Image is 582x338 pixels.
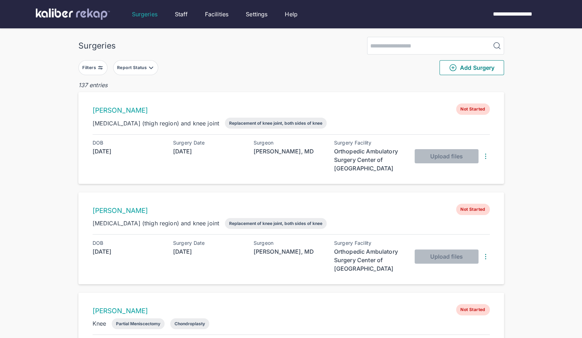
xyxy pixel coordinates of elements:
a: Settings [246,10,267,18]
img: PlusCircleGreen.5fd88d77.svg [449,63,457,72]
div: Surgery Facility [334,140,405,146]
div: [DATE] [173,147,244,156]
div: Orthopedic Ambulatory Surgery Center of [GEOGRAPHIC_DATA] [334,147,405,173]
span: Not Started [456,304,489,315]
span: Not Started [456,204,489,215]
img: DotsThreeVertical.31cb0eda.svg [481,152,490,160]
div: DOB [93,240,163,246]
span: Upload files [430,253,462,260]
div: Orthopedic Ambulatory Surgery Center of [GEOGRAPHIC_DATA] [334,247,405,273]
div: [DATE] [93,147,163,156]
div: 137 entries [78,81,504,89]
div: Surgeon [254,240,325,246]
div: Replacement of knee joint, both sides of knee [229,120,322,126]
img: kaliber labs logo [36,9,110,20]
button: Report Status [113,60,158,75]
img: MagnifyingGlass.1dc66aab.svg [493,41,501,50]
div: DOB [93,140,163,146]
img: DotsThreeVertical.31cb0eda.svg [481,252,490,261]
button: Upload files [415,149,478,163]
a: Help [285,10,298,18]
span: Upload files [430,153,462,160]
div: [DATE] [93,247,163,256]
div: Surgeries [78,41,116,51]
div: [PERSON_NAME], MD [254,247,325,256]
div: Chondroplasty [174,321,205,326]
div: [DATE] [173,247,244,256]
a: [PERSON_NAME] [93,307,148,315]
div: [MEDICAL_DATA] (thigh region) and knee joint [93,219,220,227]
span: Add Surgery [449,63,494,72]
button: Add Surgery [439,60,504,75]
div: Filters [82,65,98,71]
button: Filters [78,60,107,75]
a: Surgeries [132,10,157,18]
a: [PERSON_NAME] [93,106,148,114]
div: [PERSON_NAME], MD [254,147,325,156]
button: Upload files [415,249,478,264]
img: filter-caret-down-grey.b3560631.svg [148,65,154,71]
div: Surgery Date [173,140,244,146]
div: Surgery Facility [334,240,405,246]
span: Not Started [456,103,489,115]
a: [PERSON_NAME] [93,207,148,215]
a: Staff [175,10,188,18]
div: Partial Meniscectomy [116,321,160,326]
div: Surgeon [254,140,325,146]
div: [MEDICAL_DATA] (thigh region) and knee joint [93,119,220,128]
a: Facilities [205,10,229,18]
div: Knee [93,319,106,328]
img: faders-horizontal-grey.d550dbda.svg [98,65,103,71]
div: Surgery Date [173,240,244,246]
div: Replacement of knee joint, both sides of knee [229,221,322,226]
div: Report Status [117,65,148,71]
